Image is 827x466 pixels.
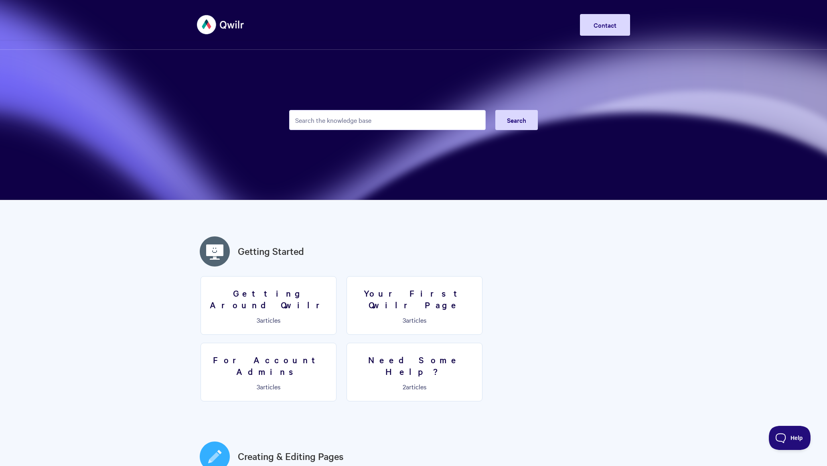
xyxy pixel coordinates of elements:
a: Need Some Help? 2articles [347,343,482,401]
h3: Need Some Help? [352,354,477,377]
h3: For Account Admins [206,354,331,377]
p: articles [352,383,477,390]
input: Search the knowledge base [289,110,486,130]
iframe: Toggle Customer Support [769,426,811,450]
img: Qwilr Help Center [197,10,245,40]
span: Search [507,116,526,124]
span: 3 [403,315,406,324]
span: 3 [257,382,260,391]
span: 3 [257,315,260,324]
a: Getting Around Qwilr 3articles [201,276,336,335]
a: Getting Started [238,244,304,258]
p: articles [352,316,477,324]
a: For Account Admins 3articles [201,343,336,401]
h3: Getting Around Qwilr [206,287,331,310]
p: articles [206,316,331,324]
h3: Your First Qwilr Page [352,287,477,310]
a: Your First Qwilr Page 3articles [347,276,482,335]
span: 2 [403,382,406,391]
p: articles [206,383,331,390]
a: Creating & Editing Pages [238,449,344,464]
a: Contact [580,14,630,36]
button: Search [495,110,538,130]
